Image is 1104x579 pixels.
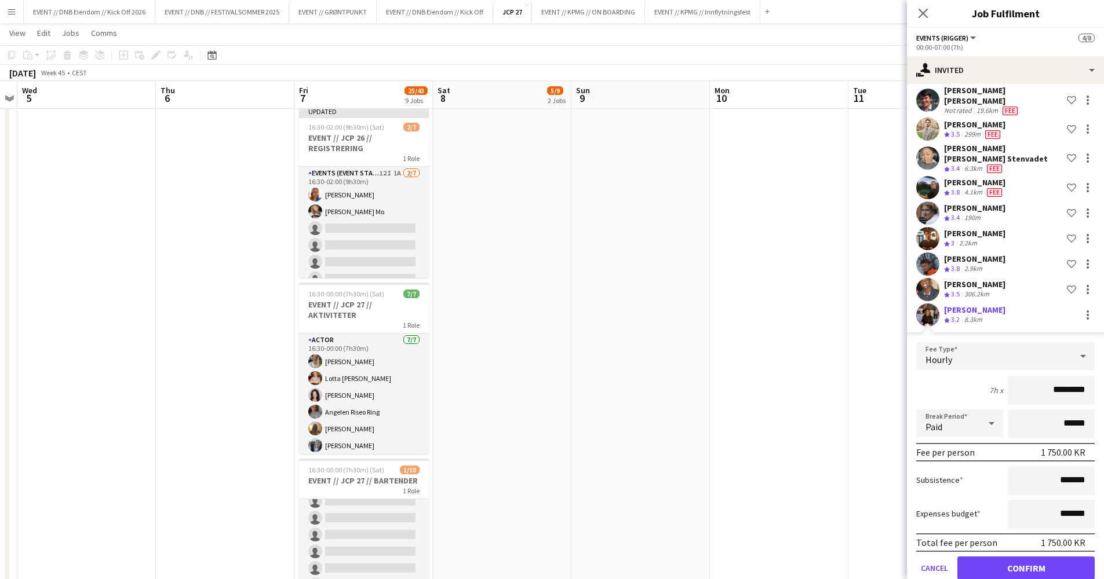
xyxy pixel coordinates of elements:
[944,177,1005,188] div: [PERSON_NAME]
[962,213,983,223] div: 190m
[574,91,590,105] span: 9
[299,334,429,474] app-card-role: Actor7/716:30-00:00 (7h30m)[PERSON_NAME]Lotta [PERSON_NAME][PERSON_NAME]Angelen Riseo Ring[PERSON...
[5,25,30,41] a: View
[403,289,420,298] span: 7/7
[944,143,1062,164] div: [PERSON_NAME] [PERSON_NAME] Stenvadet
[926,421,942,433] span: Paid
[159,91,175,105] span: 6
[951,239,954,247] span: 3
[299,283,429,454] app-job-card: 16:30-00:00 (7h30m) (Sat)7/7EVENT // JCP 27 // AKTIVITETER1 RoleActor7/716:30-00:00 (7h30m)[PERSO...
[9,67,36,79] div: [DATE]
[377,1,493,23] button: EVENT // DNB Eiendom // Kick Off
[962,315,985,325] div: 8.3km
[962,188,985,197] div: 4.1km
[974,106,1000,115] div: 19.6km
[547,86,563,95] span: 5/9
[405,86,428,95] span: 25/43
[944,279,1005,289] div: [PERSON_NAME]
[576,85,590,96] span: Sun
[853,85,866,96] span: Tue
[403,321,420,329] span: 1 Role
[403,123,420,131] span: 2/7
[916,537,997,548] div: Total fee per person
[289,1,377,23] button: EVENT // GRØNTPUNKT
[916,34,968,42] span: Events (Rigger)
[944,119,1005,130] div: [PERSON_NAME]
[548,96,566,105] div: 2 Jobs
[37,28,50,38] span: Edit
[645,1,760,23] button: EVENT // KPMG // Innflytningsfest
[989,385,1003,395] div: 7h x
[308,289,384,298] span: 16:30-00:00 (7h30m) (Sat)
[1000,106,1020,115] div: Crew has different fees then in role
[944,106,974,115] div: Not rated
[32,25,55,41] a: Edit
[1079,34,1095,42] span: 4/8
[916,508,981,519] label: Expenses budget
[299,167,429,307] app-card-role: Events (Event Staff)12I1A2/716:30-02:00 (9h30m)[PERSON_NAME][PERSON_NAME] Mo
[400,466,420,474] span: 1/10
[1041,537,1085,548] div: 1 750.00 KR
[308,123,384,131] span: 16:30-02:00 (9h30m) (Sat)
[944,305,1005,315] div: [PERSON_NAME]
[951,213,960,222] span: 3.4
[916,475,963,485] label: Subsistence
[916,446,975,458] div: Fee per person
[24,1,155,23] button: EVENT // DNB Eiendom // Kick Off 2026
[299,299,429,320] h3: EVENT // JCP 27 // AKTIVITETER
[22,85,37,96] span: Wed
[907,56,1104,84] div: Invited
[403,154,420,163] span: 1 Role
[907,6,1104,21] h3: Job Fulfilment
[713,91,730,105] span: 10
[299,133,429,153] h3: EVENT // JCP 26 // REGISTRERING
[951,130,960,138] span: 3.5
[436,91,450,105] span: 8
[308,466,384,474] span: 16:30-00:00 (7h30m) (Sat)
[962,289,992,299] div: 306.2km
[9,28,25,38] span: View
[62,28,79,38] span: Jobs
[983,130,1003,140] div: Crew has different fees then in role
[299,107,429,116] div: Updated
[38,68,67,77] span: Week 45
[161,85,175,96] span: Thu
[91,28,117,38] span: Comms
[951,188,960,196] span: 3.8
[951,315,960,324] span: 3.2
[299,475,429,486] h3: EVENT // JCP 27 // BARTENDER
[916,34,978,42] button: Events (Rigger)
[962,130,983,140] div: 299m
[985,164,1004,174] div: Crew has different fees then in role
[715,85,730,96] span: Mon
[951,164,960,173] span: 3.4
[985,188,1004,197] div: Crew has different fees then in role
[926,354,952,365] span: Hourly
[297,91,308,105] span: 7
[57,25,84,41] a: Jobs
[951,289,960,298] span: 3.5
[916,43,1095,52] div: 00:00-07:00 (7h)
[20,91,37,105] span: 5
[987,188,1002,197] span: Fee
[405,96,427,105] div: 9 Jobs
[987,164,1002,173] span: Fee
[299,107,429,278] app-job-card: Updated16:30-02:00 (9h30m) (Sat)2/7EVENT // JCP 26 // REGISTRERING1 RoleEvents (Event Staff)12I1A...
[299,85,308,96] span: Fri
[944,85,1062,106] div: [PERSON_NAME] [PERSON_NAME]
[155,1,289,23] button: EVENT // DNB // FESTIVALSOMMER 2025
[403,486,420,495] span: 1 Role
[962,164,985,174] div: 6.3km
[962,264,985,274] div: 2.9km
[944,254,1005,264] div: [PERSON_NAME]
[851,91,866,105] span: 11
[438,85,450,96] span: Sat
[957,239,979,248] div: 2.2km
[72,68,87,77] div: CEST
[1041,446,1085,458] div: 1 750.00 KR
[493,1,532,23] button: JCP 27
[86,25,122,41] a: Comms
[1003,107,1018,115] span: Fee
